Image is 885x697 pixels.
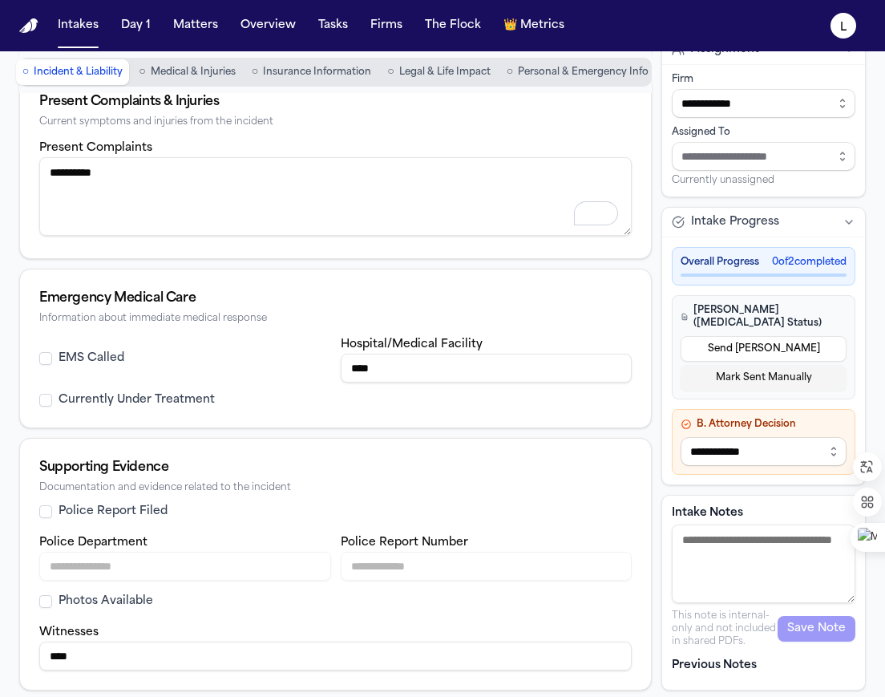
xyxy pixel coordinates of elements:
span: Medical & Injuries [151,66,236,79]
span: Personal & Emergency Info [518,66,649,79]
label: EMS Called [59,351,124,367]
label: Police Department [39,537,147,549]
span: ○ [252,64,258,80]
button: Matters [167,11,224,40]
label: Police Report Filed [59,504,168,520]
a: Home [19,18,38,34]
div: Documentation and evidence related to the incident [39,482,632,494]
span: Intake Progress [691,214,779,230]
button: Go to Legal & Life Impact [381,59,496,85]
span: ○ [139,64,145,80]
span: Insurance Information [263,66,371,79]
div: Emergency Medical Care [39,289,632,308]
button: Go to Incident & Liability [16,59,129,85]
label: Currently Under Treatment [59,392,215,408]
div: Information about immediate medical response [39,313,632,325]
button: Overview [234,11,302,40]
label: Photos Available [59,594,153,610]
img: Finch Logo [19,18,38,34]
div: Current symptoms and injuries from the incident [39,116,632,128]
div: Present Complaints & Injuries [39,92,632,111]
input: Assign to staff member [672,142,855,171]
p: Previous Notes [672,658,855,674]
button: Intakes [51,11,105,40]
span: Currently unassigned [672,174,774,187]
div: Assigned To [672,126,855,139]
button: Intake Progress [662,208,865,237]
span: Overall Progress [681,256,759,269]
button: Go to Medical & Injuries [132,59,241,85]
button: crownMetrics [497,11,571,40]
input: Witnesses [39,642,632,671]
label: Witnesses [39,626,99,638]
input: Select firm [672,89,855,118]
span: 0 of 2 completed [772,256,847,269]
span: Incident & Liability [34,66,123,79]
button: Go to Insurance Information [245,59,378,85]
button: Send [PERSON_NAME] [681,336,847,362]
span: ○ [22,64,29,80]
label: Present Complaints [39,142,152,154]
button: Firms [364,11,409,40]
label: Police Report Number [341,537,468,549]
input: Police department [39,552,331,581]
button: Day 1 [115,11,157,40]
span: Legal & Life Impact [399,66,491,79]
button: Mark Sent Manually [681,365,847,391]
p: This note is internal-only and not included in shared PDFs. [672,610,778,648]
div: Supporting Evidence [39,458,632,477]
input: Police report number [341,552,632,581]
h4: B. Attorney Decision [681,418,847,431]
button: Go to Personal & Emergency Info [500,59,655,85]
textarea: To enrich screen reader interactions, please activate Accessibility in Grammarly extension settings [39,157,632,236]
label: Intake Notes [672,505,855,521]
span: ○ [387,64,394,80]
button: The Flock [418,11,487,40]
button: Tasks [312,11,354,40]
label: Hospital/Medical Facility [341,338,483,351]
div: Firm [672,73,855,86]
h4: [PERSON_NAME] ([MEDICAL_DATA] Status) [681,304,847,330]
input: Hospital or medical facility [341,354,632,383]
textarea: Intake notes [672,525,855,603]
span: ○ [507,64,513,80]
